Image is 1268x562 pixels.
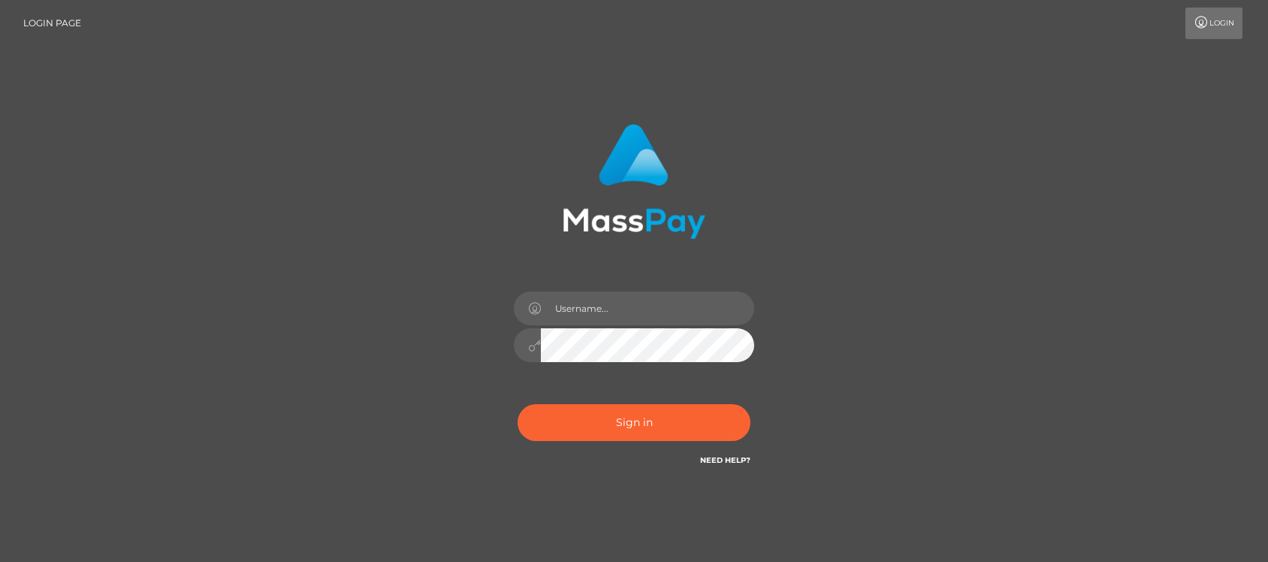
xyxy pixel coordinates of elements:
[563,124,705,239] img: MassPay Login
[541,292,754,325] input: Username...
[518,404,750,441] button: Sign in
[23,8,81,39] a: Login Page
[700,455,750,465] a: Need Help?
[1185,8,1242,39] a: Login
